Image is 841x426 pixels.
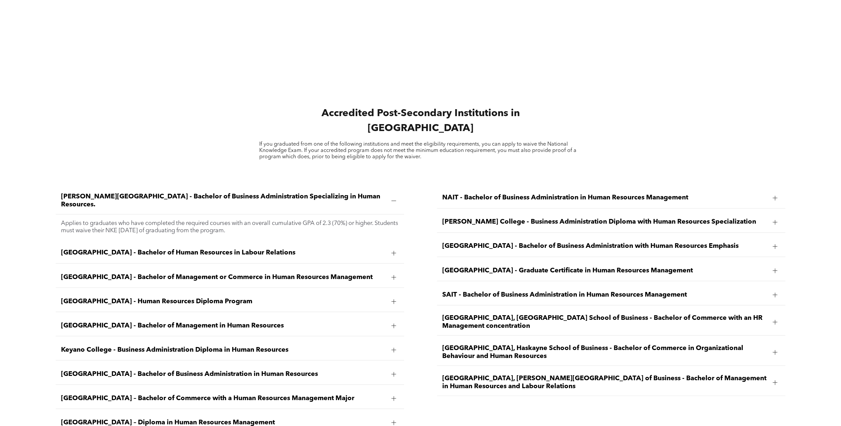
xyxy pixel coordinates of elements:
[442,291,767,299] span: SAIT - Bachelor of Business Administration in Human Resources Management
[61,249,386,257] span: [GEOGRAPHIC_DATA] - Bachelor of Human Resources in Labour Relations
[61,193,386,209] span: [PERSON_NAME][GEOGRAPHIC_DATA] - Bachelor of Business Administration Specializing in Human Resour...
[61,346,386,354] span: Keyano College - Business Administration Diploma in Human Resources
[259,142,576,160] span: If you graduated from one of the following institutions and meet the eligibility requirements, yo...
[61,273,386,281] span: [GEOGRAPHIC_DATA] - Bachelor of Management or Commerce in Human Resources Management
[442,266,767,274] span: [GEOGRAPHIC_DATA] - Graduate Certificate in Human Resources Management
[442,374,767,390] span: [GEOGRAPHIC_DATA], [PERSON_NAME][GEOGRAPHIC_DATA] of Business - Bachelor of Management in Human R...
[321,108,519,133] span: Accredited Post-Secondary Institutions in [GEOGRAPHIC_DATA]
[61,220,399,234] p: Applies to graduates who have completed the required courses with an overall cumulative GPA of 2....
[61,394,386,402] span: [GEOGRAPHIC_DATA] – Bachelor of Commerce with a Human Resources Management Major
[442,218,767,226] span: [PERSON_NAME] College - Business Administration Diploma with Human Resources Specialization
[61,297,386,305] span: [GEOGRAPHIC_DATA] - Human Resources Diploma Program
[442,314,767,330] span: [GEOGRAPHIC_DATA], [GEOGRAPHIC_DATA] School of Business - Bachelor of Commerce with an HR Managem...
[61,370,386,378] span: [GEOGRAPHIC_DATA] - Bachelor of Business Administration in Human Resources
[442,194,767,202] span: NAIT - Bachelor of Business Administration in Human Resources Management
[442,242,767,250] span: [GEOGRAPHIC_DATA] - Bachelor of Business Administration with Human Resources Emphasis
[442,344,767,360] span: [GEOGRAPHIC_DATA], Haskayne School of Business - Bachelor of Commerce in Organizational Behaviour...
[61,321,386,329] span: [GEOGRAPHIC_DATA] - Bachelor of Management in Human Resources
